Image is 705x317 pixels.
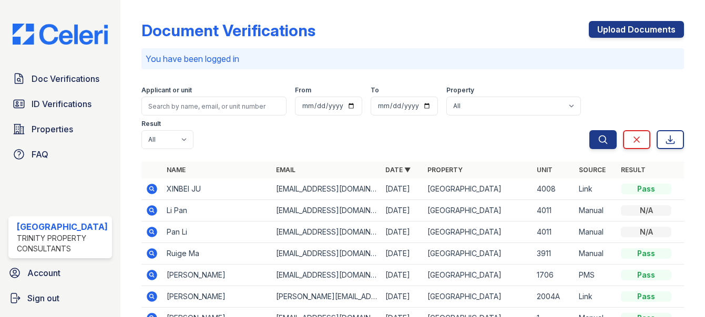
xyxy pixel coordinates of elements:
[575,200,617,221] td: Manual
[167,166,186,174] a: Name
[621,184,671,194] div: Pass
[621,227,671,237] div: N/A
[533,243,575,265] td: 3911
[533,178,575,200] td: 4008
[446,86,474,94] label: Property
[575,286,617,308] td: Link
[141,120,161,128] label: Result
[575,221,617,243] td: Manual
[8,93,112,114] a: ID Verifications
[27,292,59,304] span: Sign out
[162,265,272,286] td: [PERSON_NAME]
[533,265,575,286] td: 1706
[381,243,423,265] td: [DATE]
[295,86,311,94] label: From
[423,178,533,200] td: [GEOGRAPHIC_DATA]
[575,265,617,286] td: PMS
[162,243,272,265] td: Ruige Ma
[621,248,671,259] div: Pass
[4,288,116,309] a: Sign out
[4,24,116,45] img: CE_Logo_Blue-a8612792a0a2168367f1c8372b55b34899dd931a85d93a1a3d3e32e68fde9ad4.png
[621,270,671,280] div: Pass
[371,86,379,94] label: To
[621,166,646,174] a: Result
[272,178,381,200] td: [EMAIL_ADDRESS][DOMAIN_NAME]
[621,291,671,302] div: Pass
[4,262,116,283] a: Account
[276,166,295,174] a: Email
[533,286,575,308] td: 2004A
[32,98,91,110] span: ID Verifications
[17,220,108,233] div: [GEOGRAPHIC_DATA]
[575,178,617,200] td: Link
[621,205,671,216] div: N/A
[537,166,553,174] a: Unit
[32,123,73,135] span: Properties
[272,200,381,221] td: [EMAIL_ADDRESS][DOMAIN_NAME]
[381,178,423,200] td: [DATE]
[32,148,48,161] span: FAQ
[272,265,381,286] td: [EMAIL_ADDRESS][DOMAIN_NAME]
[423,286,533,308] td: [GEOGRAPHIC_DATA]
[381,265,423,286] td: [DATE]
[162,286,272,308] td: [PERSON_NAME]
[32,72,99,85] span: Doc Verifications
[579,166,606,174] a: Source
[423,200,533,221] td: [GEOGRAPHIC_DATA]
[381,286,423,308] td: [DATE]
[141,86,192,94] label: Applicant or unit
[385,166,411,174] a: Date ▼
[423,265,533,286] td: [GEOGRAPHIC_DATA]
[272,243,381,265] td: [EMAIL_ADDRESS][DOMAIN_NAME]
[533,221,575,243] td: 4011
[427,166,463,174] a: Property
[575,243,617,265] td: Manual
[8,68,112,89] a: Doc Verifications
[162,200,272,221] td: Li Pan
[423,221,533,243] td: [GEOGRAPHIC_DATA]
[423,243,533,265] td: [GEOGRAPHIC_DATA]
[381,200,423,221] td: [DATE]
[17,233,108,254] div: Trinity Property Consultants
[27,267,60,279] span: Account
[162,178,272,200] td: XINBEI JU
[589,21,684,38] a: Upload Documents
[272,286,381,308] td: [PERSON_NAME][EMAIL_ADDRESS][PERSON_NAME][DOMAIN_NAME]
[533,200,575,221] td: 4011
[381,221,423,243] td: [DATE]
[146,52,680,65] p: You have been logged in
[8,144,112,165] a: FAQ
[141,21,315,40] div: Document Verifications
[272,221,381,243] td: [EMAIL_ADDRESS][DOMAIN_NAME]
[141,97,287,115] input: Search by name, email, or unit number
[162,221,272,243] td: Pan Li
[8,119,112,140] a: Properties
